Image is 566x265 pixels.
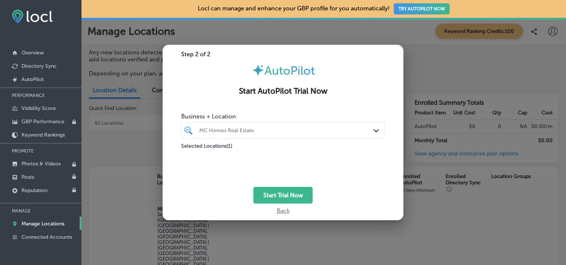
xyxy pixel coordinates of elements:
p: Selected Locations ( 1 ) [181,140,232,149]
p: AutoPilot [21,76,44,83]
p: Photos & Videos [21,161,61,167]
p: Reputation [21,187,47,194]
p: Manage Locations [21,221,64,227]
div: Back [277,204,290,214]
div: MC Homes Real Estate [199,127,374,134]
span: Business + Location [181,113,385,120]
button: Start Trial Now [253,187,313,204]
img: autopilot-icon [252,64,264,77]
img: fda3e92497d09a02dc62c9cd864e3231.png [12,10,53,23]
p: Keyword Rankings [21,132,65,138]
button: TRY AUTOPILOT NOW [394,3,450,14]
p: Directory Sync [21,63,57,69]
p: Overview [21,50,44,56]
span: AutoPilot [264,64,315,78]
h2: Start AutoPilot Trial Now [172,87,394,96]
p: Visibility Score [21,105,56,111]
p: GBP Performance [21,118,64,125]
p: Posts [21,174,34,180]
div: Step 2 of 2 [163,51,403,58]
p: Connected Accounts [21,234,72,240]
